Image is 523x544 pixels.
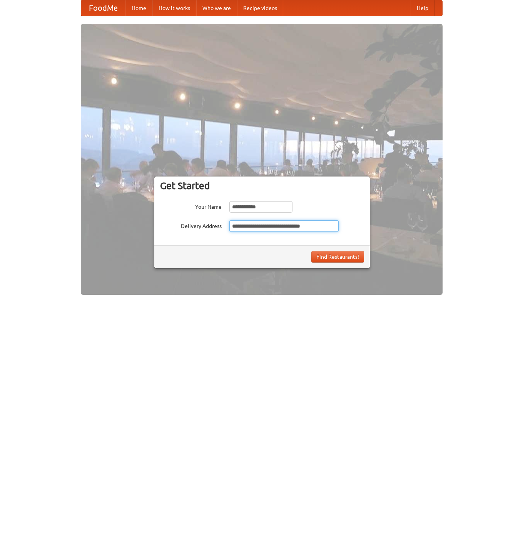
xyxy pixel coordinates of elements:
a: How it works [152,0,196,16]
a: Home [125,0,152,16]
label: Delivery Address [160,220,222,230]
a: Who we are [196,0,237,16]
label: Your Name [160,201,222,211]
a: Help [411,0,434,16]
h3: Get Started [160,180,364,191]
a: FoodMe [81,0,125,16]
button: Find Restaurants! [311,251,364,263]
a: Recipe videos [237,0,283,16]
